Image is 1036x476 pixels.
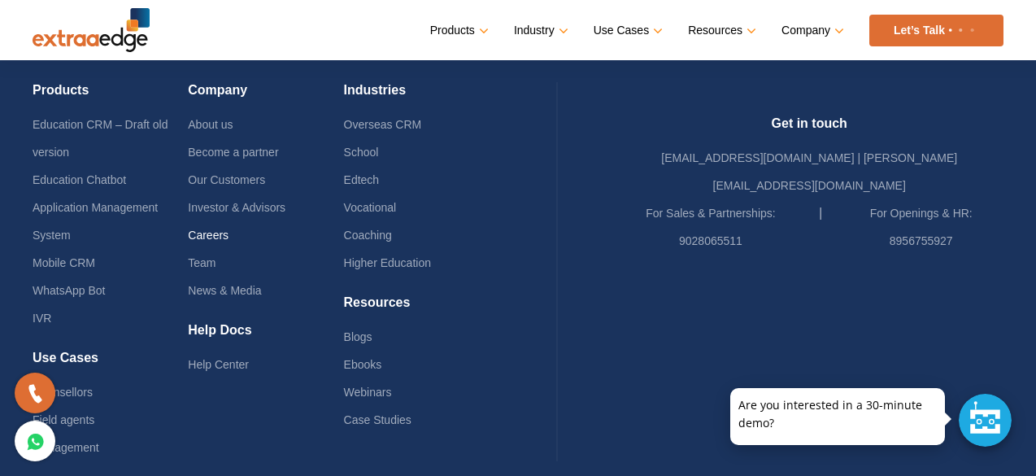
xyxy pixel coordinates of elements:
[188,358,249,371] a: Help Center
[188,229,229,242] a: Careers
[344,201,397,214] a: Vocational
[344,358,382,371] a: Ebooks
[890,234,953,247] a: 8956755927
[959,394,1012,447] div: Chat
[188,256,215,269] a: Team
[344,146,379,159] a: School
[615,116,1003,144] h4: Get in touch
[646,199,776,227] label: For Sales & Partnerships:
[430,19,485,42] a: Products
[33,284,106,297] a: WhatsApp Bot
[594,19,659,42] a: Use Cases
[188,82,343,111] h4: Company
[188,173,265,186] a: Our Customers
[33,413,94,426] a: Field agents
[33,312,51,325] a: IVR
[344,173,380,186] a: Edtech
[188,146,278,159] a: Become a partner
[33,173,126,186] a: Education Chatbot
[188,284,261,297] a: News & Media
[33,350,188,378] h4: Use Cases
[188,201,285,214] a: Investor & Advisors
[344,386,392,399] a: Webinars
[661,151,957,192] a: [EMAIL_ADDRESS][DOMAIN_NAME] | [PERSON_NAME][EMAIL_ADDRESS][DOMAIN_NAME]
[870,199,973,227] label: For Openings & HR:
[679,234,742,247] a: 9028065511
[33,201,158,242] a: Application Management System
[344,82,499,111] h4: Industries
[344,413,411,426] a: Case Studies
[33,256,95,269] a: Mobile CRM
[344,256,431,269] a: Higher Education
[344,330,372,343] a: Blogs
[188,322,343,351] h4: Help Docs
[781,19,841,42] a: Company
[33,118,168,159] a: Education CRM – Draft old version
[869,15,1003,46] a: Let’s Talk
[188,118,233,131] a: About us
[33,441,99,454] a: Management
[344,295,499,323] h4: Resources
[344,118,422,131] a: Overseas CRM
[33,82,188,111] h4: Products
[344,229,392,242] a: Coaching
[514,19,565,42] a: Industry
[688,19,753,42] a: Resources
[33,386,93,399] a: Counsellors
